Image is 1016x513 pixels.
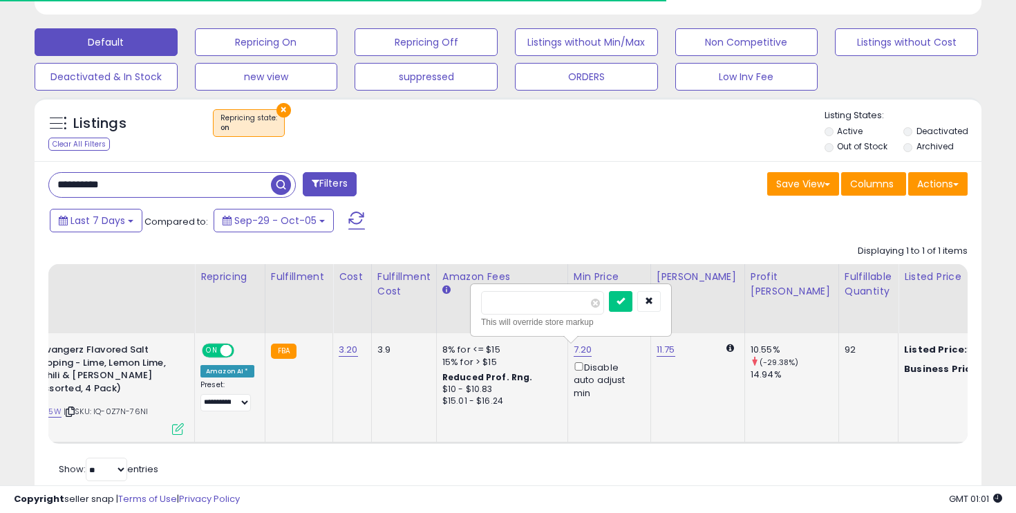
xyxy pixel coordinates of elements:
[48,138,110,151] div: Clear All Filters
[442,395,557,407] div: $15.01 - $16.24
[850,177,894,191] span: Columns
[3,344,171,398] b: Twang Twangerz Flavored Salt Snack Topping - Lime, Lemon Lime, Mango Chili & [PERSON_NAME] Pickle...
[949,492,1002,505] span: 2025-10-13 01:01 GMT
[841,172,906,196] button: Columns
[73,114,126,133] h5: Listings
[845,270,892,299] div: Fulfillable Quantity
[837,140,887,152] label: Out of Stock
[845,344,887,356] div: 92
[908,172,968,196] button: Actions
[355,63,498,91] button: suppressed
[203,345,220,357] span: ON
[232,345,254,357] span: OFF
[574,360,640,400] div: Disable auto adjust min
[234,214,317,227] span: Sep-29 - Oct-05
[515,28,658,56] button: Listings without Min/Max
[574,270,645,284] div: Min Price
[35,63,178,91] button: Deactivated & In Stock
[837,125,863,137] label: Active
[916,125,968,137] label: Deactivated
[751,344,838,356] div: 10.55%
[751,369,838,381] div: 14.94%
[675,63,818,91] button: Low Inv Fee
[442,371,533,383] b: Reduced Prof. Rng.
[442,356,557,369] div: 15% for > $15
[442,344,557,356] div: 8% for <= $15
[200,270,259,284] div: Repricing
[14,492,64,505] strong: Copyright
[760,357,798,368] small: (-29.38%)
[574,343,592,357] a: 7.20
[825,109,982,122] p: Listing States:
[144,215,208,228] span: Compared to:
[118,492,177,505] a: Terms of Use
[271,344,297,359] small: FBA
[339,343,358,357] a: 3.20
[675,28,818,56] button: Non Competitive
[442,270,562,284] div: Amazon Fees
[59,463,158,476] span: Show: entries
[200,380,254,411] div: Preset:
[339,270,366,284] div: Cost
[767,172,839,196] button: Save View
[220,113,277,133] span: Repricing state :
[303,172,357,196] button: Filters
[355,28,498,56] button: Repricing Off
[35,28,178,56] button: Default
[904,343,967,356] b: Listed Price:
[220,123,277,133] div: on
[657,270,739,284] div: [PERSON_NAME]
[14,493,240,506] div: seller snap | |
[179,492,240,505] a: Privacy Policy
[377,344,426,356] div: 3.9
[751,270,833,299] div: Profit [PERSON_NAME]
[835,28,978,56] button: Listings without Cost
[195,63,338,91] button: new view
[858,245,968,258] div: Displaying 1 to 1 of 1 items
[271,270,327,284] div: Fulfillment
[657,343,675,357] a: 11.75
[214,209,334,232] button: Sep-29 - Oct-05
[64,406,148,417] span: | SKU: IQ-0Z7N-76NI
[50,209,142,232] button: Last 7 Days
[200,365,254,377] div: Amazon AI *
[515,63,658,91] button: ORDERS
[481,315,661,329] div: This will override store markup
[916,140,954,152] label: Archived
[70,214,125,227] span: Last 7 Days
[377,270,431,299] div: Fulfillment Cost
[276,103,291,118] button: ×
[195,28,338,56] button: Repricing On
[442,284,451,297] small: Amazon Fees.
[442,384,557,395] div: $10 - $10.83
[904,362,980,375] b: Business Price:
